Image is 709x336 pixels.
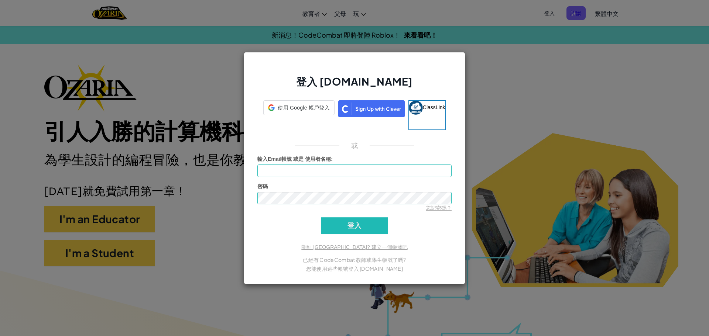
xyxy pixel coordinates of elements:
[423,104,445,110] span: ClassLink
[257,264,452,273] p: 您能使用這些帳號登入 [DOMAIN_NAME]
[278,104,329,111] span: 使用 Google 帳戶登入
[257,156,331,162] span: 輸入Email帳號 或是 使用者名稱
[263,100,334,115] div: 使用 Google 帳戶登入
[409,101,423,115] img: classlink-logo-small.png
[321,217,388,234] input: 登入
[257,75,452,96] h2: 登入 [DOMAIN_NAME]
[257,255,452,264] p: 已經有 CodeCombat 教師或學生帳號了嗎?
[263,100,334,130] a: 使用 Google 帳戶登入
[351,141,358,150] p: 或
[257,155,333,163] label: :
[426,205,452,211] a: 忘記密碼？
[257,183,268,189] span: 密碼
[301,244,407,250] a: 剛到 [GEOGRAPHIC_DATA]? 建立一個帳號吧
[260,114,338,131] iframe: 「使用 Google 帳戶登入」按鈕
[338,100,405,117] img: clever_sso_button@2x.png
